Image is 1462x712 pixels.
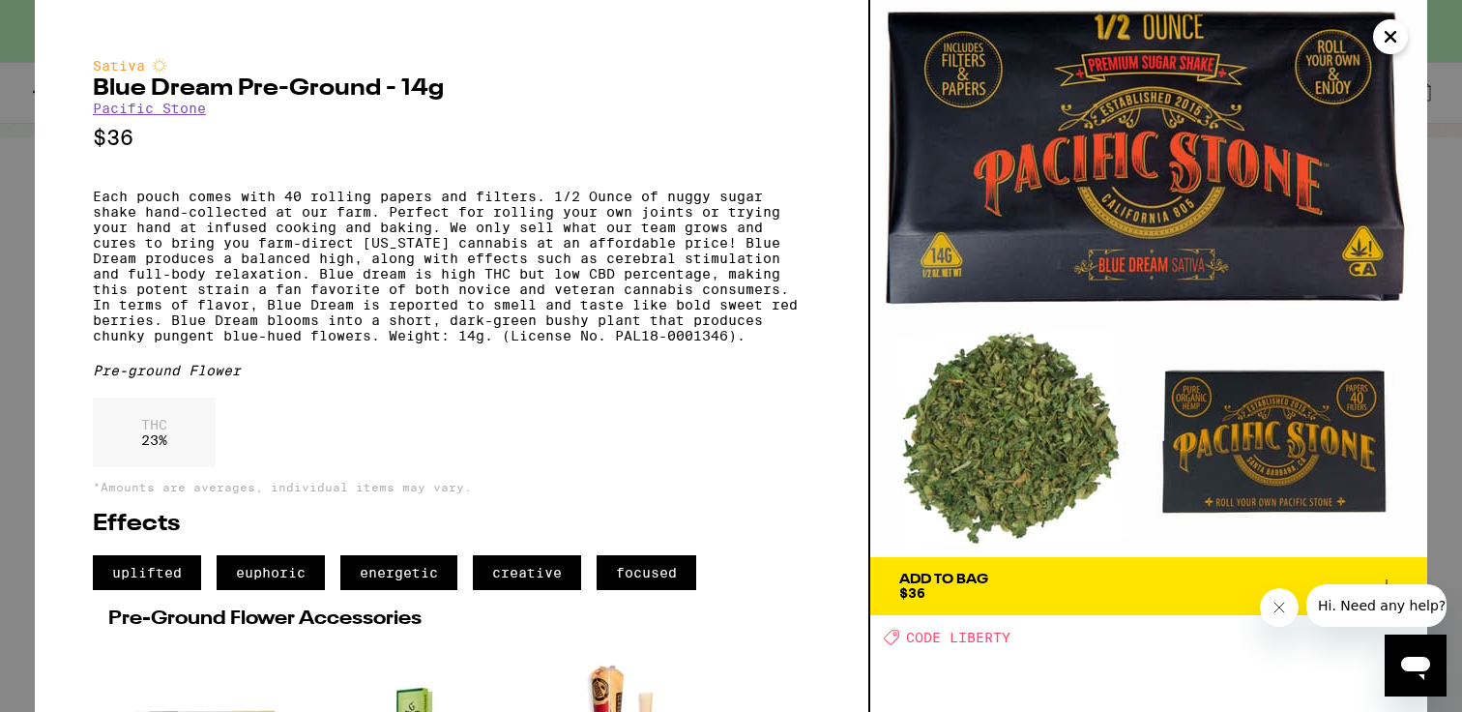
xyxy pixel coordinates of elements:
[1385,635,1447,697] iframe: Button to launch messaging window
[93,126,810,150] p: $36
[93,555,201,590] span: uplifted
[93,77,810,101] h2: Blue Dream Pre-Ground - 14g
[93,101,206,116] a: Pacific Stone
[899,573,988,586] div: Add To Bag
[152,58,167,74] img: sativaColor.svg
[899,585,925,601] span: $36
[217,555,325,590] span: euphoric
[906,630,1010,645] span: CODE LIBERTY
[93,513,810,536] h2: Effects
[870,557,1427,615] button: Add To Bag$36
[93,189,810,343] p: Each pouch comes with 40 rolling papers and filters. 1/2 Ounce of nuggy sugar shake hand-collecte...
[340,555,457,590] span: energetic
[1306,584,1447,627] iframe: Message from company
[597,555,696,590] span: focused
[93,398,216,467] div: 23 %
[93,363,810,378] div: Pre-ground Flower
[1373,19,1408,54] button: Close
[1260,588,1299,627] iframe: Close message
[473,555,581,590] span: creative
[93,58,810,74] div: Sativa
[141,417,167,432] p: THC
[93,481,810,493] p: *Amounts are averages, individual items may vary.
[108,609,795,629] h2: Pre-Ground Flower Accessories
